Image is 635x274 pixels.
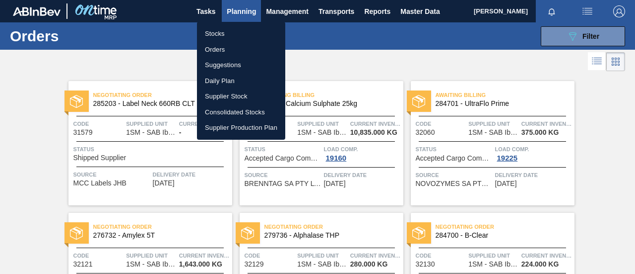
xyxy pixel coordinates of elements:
a: Stocks [197,26,285,42]
a: Supplier Production Plan [197,120,285,136]
a: Suggestions [197,57,285,73]
a: Orders [197,42,285,58]
a: Supplier Stock [197,89,285,104]
a: Consolidated Stocks [197,104,285,120]
a: Daily Plan [197,73,285,89]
